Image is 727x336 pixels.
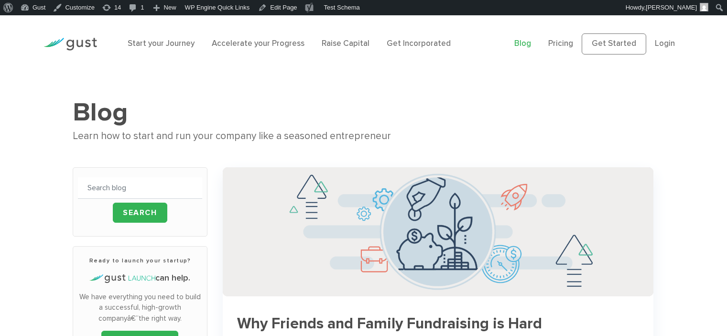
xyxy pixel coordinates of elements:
img: Successful Startup Founders Invest In Their Own Ventures 0742d64fd6a698c3cfa409e71c3cc4e5620a7e72... [223,167,653,296]
input: Search [113,203,167,223]
h4: can help. [78,272,202,284]
h1: Blog [73,97,654,128]
a: Pricing [548,39,573,48]
p: We have everything you need to build a successful, high-growth companyâ€”the right way. [78,292,202,324]
a: Start your Journey [128,39,195,48]
a: Raise Capital [322,39,369,48]
a: Get Incorporated [387,39,451,48]
a: Blog [514,39,531,48]
div: Learn how to start and run your company like a seasoned entrepreneur [73,128,654,144]
a: Accelerate your Progress [212,39,304,48]
img: Gust Logo [43,38,97,51]
a: Get Started [582,33,646,54]
h3: Ready to launch your startup? [78,256,202,265]
h3: Why Friends and Family Fundraising is Hard [237,315,639,332]
span: [PERSON_NAME] [646,4,697,11]
a: Login [655,39,675,48]
input: Search blog [78,177,202,199]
